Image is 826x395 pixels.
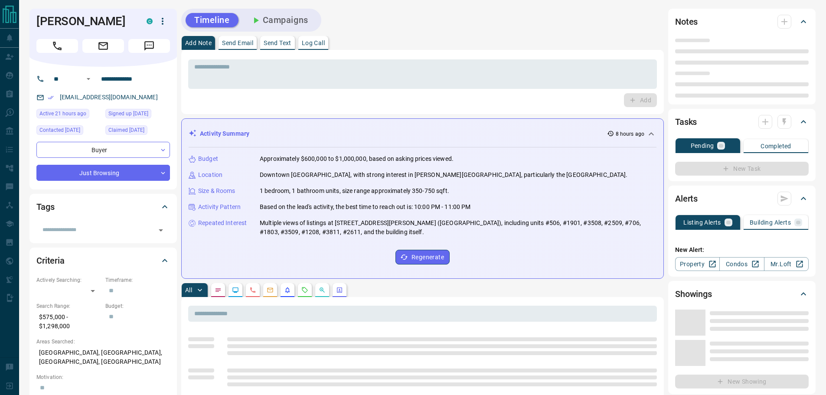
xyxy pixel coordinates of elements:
span: Contacted [DATE] [39,126,80,134]
p: Completed [761,143,791,149]
p: Add Note [185,40,212,46]
p: Repeated Interest [198,219,247,228]
div: condos.ca [147,18,153,24]
svg: Notes [215,287,222,294]
p: Budget [198,154,218,163]
p: Activity Summary [200,129,249,138]
span: Claimed [DATE] [108,126,144,134]
a: Property [675,257,720,271]
div: Sat Sep 06 2025 [36,125,101,137]
div: Tasks [675,111,809,132]
div: Sat Sep 06 2025 [105,125,170,137]
a: Mr.Loft [764,257,809,271]
p: Budget: [105,302,170,310]
h2: Notes [675,15,698,29]
p: 1 bedroom, 1 bathroom units, size range approximately 350-750 sqft. [260,186,449,196]
button: Timeline [186,13,238,27]
span: Email [82,39,124,53]
svg: Email Verified [48,95,54,101]
svg: Lead Browsing Activity [232,287,239,294]
p: [GEOGRAPHIC_DATA], [GEOGRAPHIC_DATA], [GEOGRAPHIC_DATA], [GEOGRAPHIC_DATA] [36,346,170,369]
div: Alerts [675,188,809,209]
p: Log Call [302,40,325,46]
span: Active 21 hours ago [39,109,86,118]
p: Approximately $600,000 to $1,000,000, based on asking prices viewed. [260,154,454,163]
div: Tags [36,196,170,217]
p: Location [198,170,222,180]
svg: Listing Alerts [284,287,291,294]
button: Open [83,74,94,84]
h2: Alerts [675,192,698,206]
h1: [PERSON_NAME] [36,14,134,28]
svg: Opportunities [319,287,326,294]
p: Timeframe: [105,276,170,284]
p: $575,000 - $1,298,000 [36,310,101,333]
p: Building Alerts [750,219,791,225]
p: Activity Pattern [198,202,241,212]
h2: Tags [36,200,54,214]
div: Criteria [36,250,170,271]
div: Activity Summary8 hours ago [189,126,656,142]
p: Pending [691,143,714,149]
p: Send Text [264,40,291,46]
p: Based on the lead's activity, the best time to reach out is: 10:00 PM - 11:00 PM [260,202,471,212]
svg: Requests [301,287,308,294]
p: Send Email [222,40,253,46]
div: Sun Sep 14 2025 [36,109,101,121]
svg: Calls [249,287,256,294]
p: Multiple views of listings at [STREET_ADDRESS][PERSON_NAME] ([GEOGRAPHIC_DATA]), including units ... [260,219,656,237]
button: Open [155,224,167,236]
p: Areas Searched: [36,338,170,346]
div: Buyer [36,142,170,158]
div: Thu Sep 04 2025 [105,109,170,121]
svg: Emails [267,287,274,294]
p: Size & Rooms [198,186,235,196]
p: New Alert: [675,245,809,255]
p: 8 hours ago [616,130,644,138]
p: Motivation: [36,373,170,381]
p: Search Range: [36,302,101,310]
p: Downtown [GEOGRAPHIC_DATA], with strong interest in [PERSON_NAME][GEOGRAPHIC_DATA], particularly ... [260,170,628,180]
svg: Agent Actions [336,287,343,294]
p: All [185,287,192,293]
p: Actively Searching: [36,276,101,284]
div: Notes [675,11,809,32]
h2: Showings [675,287,712,301]
span: Call [36,39,78,53]
span: Signed up [DATE] [108,109,148,118]
h2: Criteria [36,254,65,268]
button: Regenerate [395,250,450,264]
a: [EMAIL_ADDRESS][DOMAIN_NAME] [60,94,158,101]
div: Showings [675,284,809,304]
a: Condos [719,257,764,271]
div: Just Browsing [36,165,170,181]
button: Campaigns [242,13,317,27]
p: Listing Alerts [683,219,721,225]
span: Message [128,39,170,53]
h2: Tasks [675,115,697,129]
